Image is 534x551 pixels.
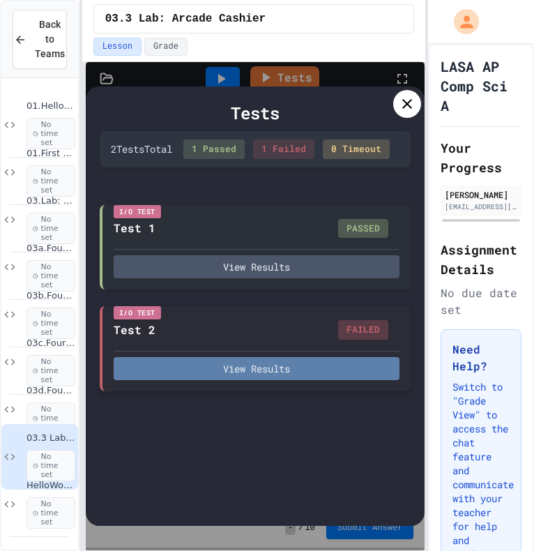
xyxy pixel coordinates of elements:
[13,10,67,69] button: Back to Teams
[114,255,400,278] button: View Results
[114,220,155,236] div: Test 1
[26,355,75,387] span: No time set
[26,148,75,160] span: 01.First Practice!
[323,139,390,159] div: 0 Timeout
[93,38,142,56] button: Lesson
[26,432,75,444] span: 03.3 Lab: Arcade Cashier
[26,165,75,197] span: No time set
[26,260,75,292] span: No time set
[26,308,75,340] span: No time set
[183,139,245,159] div: 1 Passed
[26,118,75,150] span: No time set
[441,240,521,279] h2: Assignment Details
[144,38,188,56] button: Grade
[26,100,75,112] span: 01.Hello World Plus
[452,341,510,375] h3: Need Help?
[338,320,388,340] div: FAILED
[26,338,75,349] span: 03c.FourPack BeanCount
[441,138,521,177] h2: Your Progress
[445,202,517,212] div: [EMAIL_ADDRESS][DOMAIN_NAME]
[441,285,521,318] div: No due date set
[111,142,172,156] div: 2 Test s Total
[26,243,75,255] span: 03a.FourPack How Many Pages
[114,357,400,380] button: View Results
[114,322,155,338] div: Test 2
[26,213,75,245] span: No time set
[105,10,266,27] span: 03.3 Lab: Arcade Cashier
[26,480,75,492] span: HelloWorld
[445,188,517,201] div: [PERSON_NAME]
[26,290,75,302] span: 03b.FourPack GallonsWasted
[26,385,75,397] span: 03d.FourPack Datable
[100,100,411,126] div: Tests
[253,139,314,159] div: 1 Failed
[26,497,75,529] span: No time set
[439,6,482,38] div: My Account
[114,205,161,218] div: I/O Test
[26,402,75,435] span: No time set
[338,219,388,239] div: PASSED
[26,195,75,207] span: 03.Lab: Hello Input
[114,306,161,319] div: I/O Test
[26,450,75,482] span: No time set
[441,56,521,115] h1: LASA AP Comp Sci A
[35,17,65,61] span: Back to Teams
